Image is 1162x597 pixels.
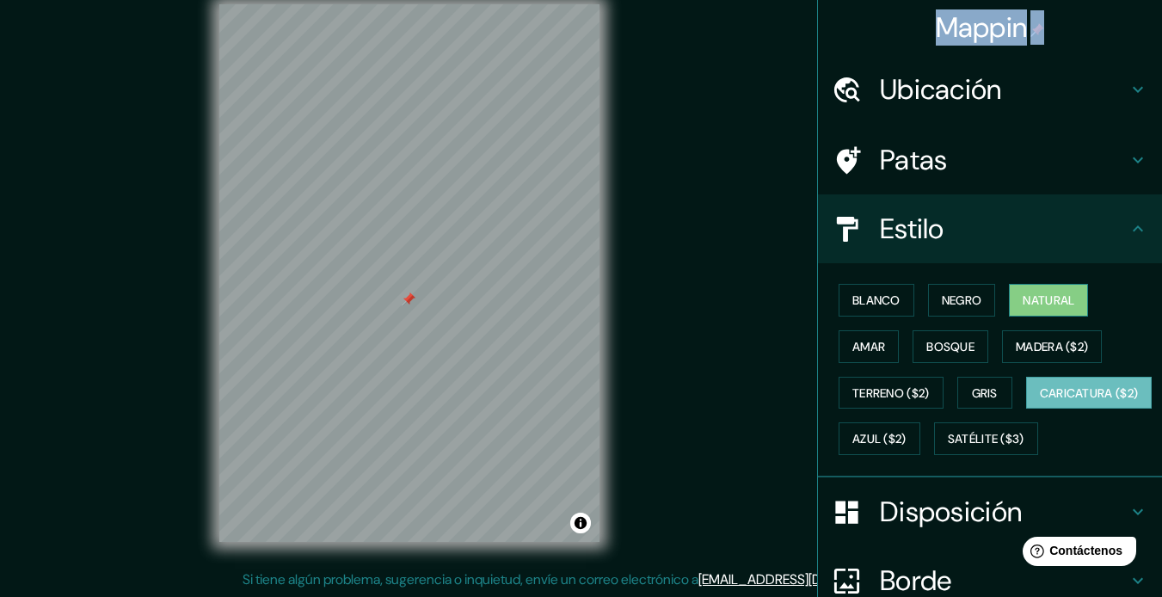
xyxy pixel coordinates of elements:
[698,570,911,588] a: [EMAIL_ADDRESS][DOMAIN_NAME]
[839,422,920,455] button: Azul ($2)
[1009,530,1143,578] iframe: Lanzador de widgets de ayuda
[243,570,698,588] font: Si tiene algún problema, sugerencia o inquietud, envíe un correo electrónico a
[948,432,1024,447] font: Satélite ($3)
[852,432,907,447] font: Azul ($2)
[1026,377,1153,409] button: Caricatura ($2)
[880,71,1002,108] font: Ubicación
[926,339,974,354] font: Bosque
[1023,292,1074,308] font: Natural
[852,292,901,308] font: Blanco
[818,126,1162,194] div: Patas
[1009,284,1088,317] button: Natural
[942,292,982,308] font: Negro
[972,385,998,401] font: Gris
[818,55,1162,124] div: Ubicación
[1002,330,1102,363] button: Madera ($2)
[852,385,930,401] font: Terreno ($2)
[818,477,1162,546] div: Disposición
[570,513,591,533] button: Activar o desactivar atribución
[839,330,899,363] button: Amar
[219,4,599,542] canvas: Mapa
[913,330,988,363] button: Bosque
[936,9,1028,46] font: Mappin
[934,422,1038,455] button: Satélite ($3)
[880,211,944,247] font: Estilo
[880,142,948,178] font: Patas
[852,339,885,354] font: Amar
[818,194,1162,263] div: Estilo
[839,377,944,409] button: Terreno ($2)
[1040,385,1139,401] font: Caricatura ($2)
[1030,23,1044,37] img: pin-icon.png
[839,284,914,317] button: Blanco
[957,377,1012,409] button: Gris
[1016,339,1088,354] font: Madera ($2)
[880,494,1022,530] font: Disposición
[928,284,996,317] button: Negro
